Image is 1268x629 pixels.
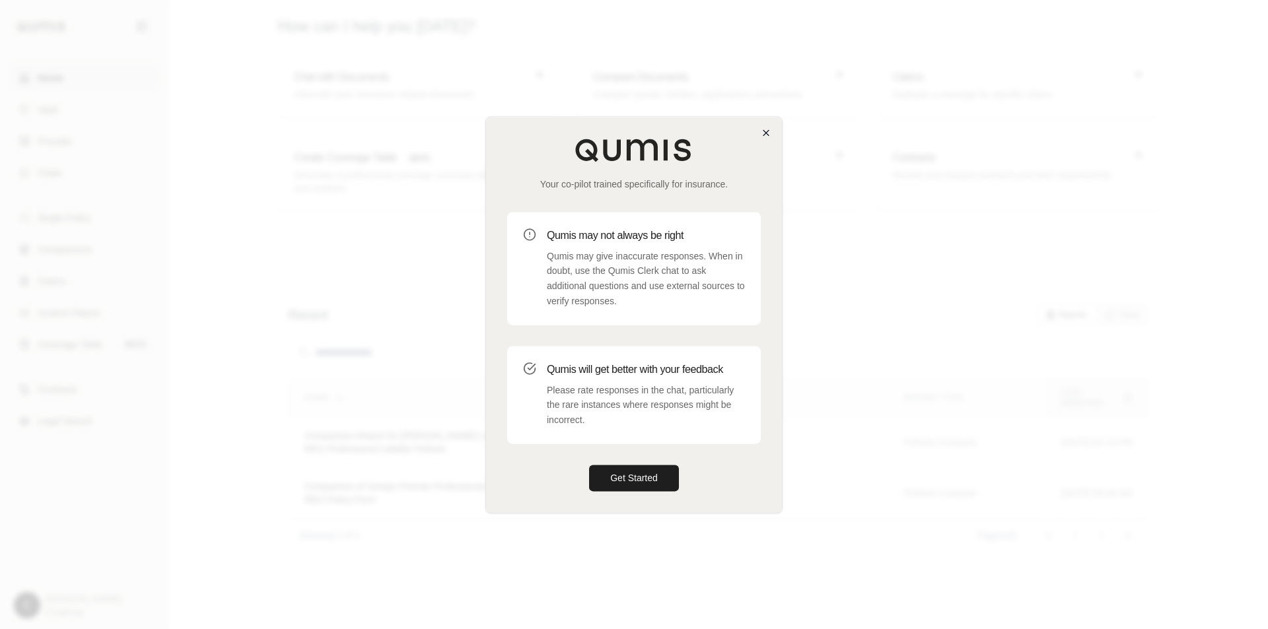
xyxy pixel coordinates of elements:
p: Please rate responses in the chat, particularly the rare instances where responses might be incor... [547,383,745,428]
h3: Qumis will get better with your feedback [547,362,745,378]
p: Your co-pilot trained specifically for insurance. [507,178,761,191]
button: Get Started [589,465,679,491]
p: Qumis may give inaccurate responses. When in doubt, use the Qumis Clerk chat to ask additional qu... [547,249,745,309]
h3: Qumis may not always be right [547,228,745,244]
img: Qumis Logo [575,138,693,162]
